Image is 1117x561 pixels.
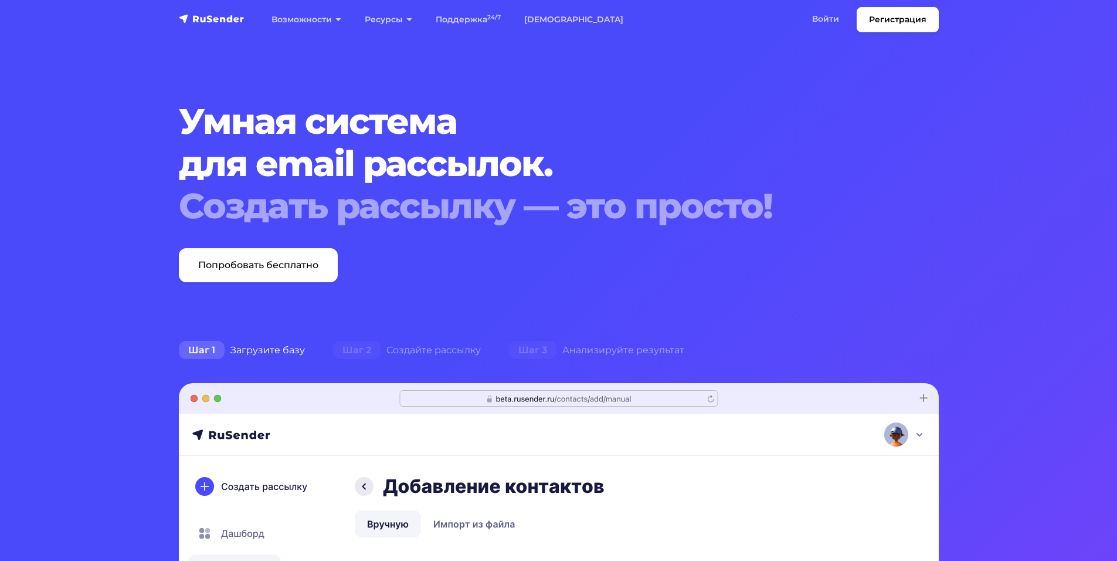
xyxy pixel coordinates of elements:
div: Создать рассылку — это просто! [179,185,874,227]
span: Шаг 3 [509,341,556,360]
span: Шаг 2 [333,341,381,360]
a: Ресурсы [353,8,424,32]
a: Войти [800,7,851,31]
a: [DEMOGRAPHIC_DATA] [512,8,635,32]
a: Попробовать бесплатно [179,248,338,282]
img: RuSender [179,13,245,25]
a: Возможности [260,8,353,32]
span: Шаг 1 [179,341,225,360]
div: Загрузите базу [165,339,319,362]
div: Анализируйте результат [495,339,698,362]
div: Создайте рассылку [319,339,495,362]
h1: Умная система для email рассылок. [179,100,874,227]
a: Поддержка24/7 [424,8,512,32]
sup: 24/7 [487,13,501,21]
a: Регистрация [857,7,939,32]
